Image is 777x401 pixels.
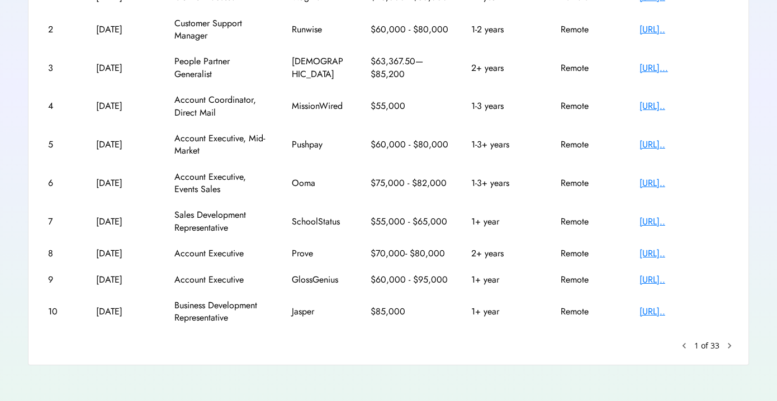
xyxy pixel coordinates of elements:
[174,94,269,119] div: Account Coordinator, Direct Mail
[639,139,729,151] div: [URL]..
[174,247,269,260] div: Account Executive
[292,177,348,189] div: Ooma
[96,100,152,112] div: [DATE]
[48,139,73,151] div: 5
[371,177,449,189] div: $75,000 - $82,000
[96,62,152,74] div: [DATE]
[96,305,152,318] div: [DATE]
[292,23,348,36] div: Runwise
[292,55,348,80] div: [DEMOGRAPHIC_DATA]
[292,139,348,151] div: Pushpay
[471,305,538,318] div: 1+ year
[174,209,269,234] div: Sales Development Representative
[471,100,538,112] div: 1-3 years
[471,23,538,36] div: 1-2 years
[96,23,152,36] div: [DATE]
[48,23,73,36] div: 2
[96,274,152,286] div: [DATE]
[292,100,348,112] div: MissionWired
[639,274,729,286] div: [URL]..
[471,216,538,228] div: 1+ year
[639,216,729,228] div: [URL]..
[371,274,449,286] div: $60,000 - $95,000
[561,305,617,318] div: Remote
[48,62,73,74] div: 3
[561,139,617,151] div: Remote
[561,274,617,286] div: Remote
[561,216,617,228] div: Remote
[694,340,719,351] div: 1 of 33
[174,55,269,80] div: People Partner Generalist
[174,132,269,157] div: Account Executive, Mid-Market
[96,139,152,151] div: [DATE]
[48,274,73,286] div: 9
[96,216,152,228] div: [DATE]
[561,177,617,189] div: Remote
[48,247,73,260] div: 8
[174,17,269,42] div: Customer Support Manager
[639,62,729,74] div: [URL]...
[371,23,449,36] div: $60,000 - $80,000
[471,139,538,151] div: 1-3+ years
[639,23,729,36] div: [URL]..
[371,55,449,80] div: $63,367.50—$85,200
[561,247,617,260] div: Remote
[471,177,538,189] div: 1-3+ years
[471,62,538,74] div: 2+ years
[174,171,269,196] div: Account Executive, Events Sales
[48,100,73,112] div: 4
[371,305,449,318] div: $85,000
[561,100,617,112] div: Remote
[371,100,449,112] div: $55,000
[96,247,152,260] div: [DATE]
[561,62,617,74] div: Remote
[639,177,729,189] div: [URL]..
[639,100,729,112] div: [URL]..
[96,177,152,189] div: [DATE]
[292,216,348,228] div: SchoolStatus
[639,305,729,318] div: [URL]..
[292,274,348,286] div: GlossGenius
[292,247,348,260] div: Prove
[48,177,73,189] div: 6
[679,340,690,351] button: keyboard_arrow_left
[471,247,538,260] div: 2+ years
[48,305,73,318] div: 10
[639,247,729,260] div: [URL]..
[471,274,538,286] div: 1+ year
[371,247,449,260] div: $70,000- $80,000
[561,23,617,36] div: Remote
[371,139,449,151] div: $60,000 - $80,000
[174,299,269,324] div: Business Development Representative
[724,340,735,351] button: chevron_right
[48,216,73,228] div: 7
[174,274,269,286] div: Account Executive
[371,216,449,228] div: $55,000 - $65,000
[292,305,348,318] div: Jasper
